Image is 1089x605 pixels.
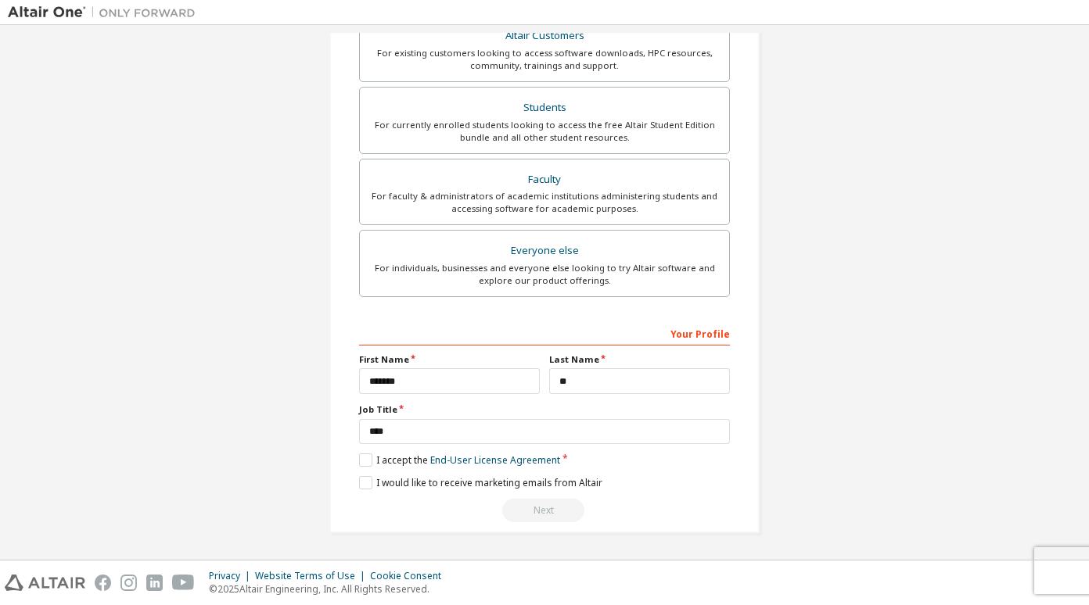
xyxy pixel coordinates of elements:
div: For individuals, businesses and everyone else looking to try Altair software and explore our prod... [369,262,720,287]
div: Your Profile [359,320,730,345]
div: Altair Customers [369,25,720,47]
div: Faculty [369,169,720,191]
img: altair_logo.svg [5,575,85,591]
div: Students [369,97,720,119]
div: For faculty & administrators of academic institutions administering students and accessing softwa... [369,190,720,215]
div: For existing customers looking to access software downloads, HPC resources, community, trainings ... [369,47,720,72]
div: Everyone else [369,240,720,262]
div: Read and acccept EULA to continue [359,499,730,522]
label: Last Name [549,353,730,366]
label: First Name [359,353,540,366]
div: Privacy [209,570,255,582]
p: © 2025 Altair Engineering, Inc. All Rights Reserved. [209,582,451,596]
img: youtube.svg [172,575,195,591]
div: For currently enrolled students looking to access the free Altair Student Edition bundle and all ... [369,119,720,144]
img: linkedin.svg [146,575,163,591]
label: I accept the [359,453,560,467]
div: Website Terms of Use [255,570,370,582]
a: End-User License Agreement [430,453,560,467]
img: facebook.svg [95,575,111,591]
div: Cookie Consent [370,570,451,582]
label: I would like to receive marketing emails from Altair [359,476,602,489]
img: Altair One [8,5,203,20]
img: instagram.svg [120,575,137,591]
label: Job Title [359,403,730,416]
